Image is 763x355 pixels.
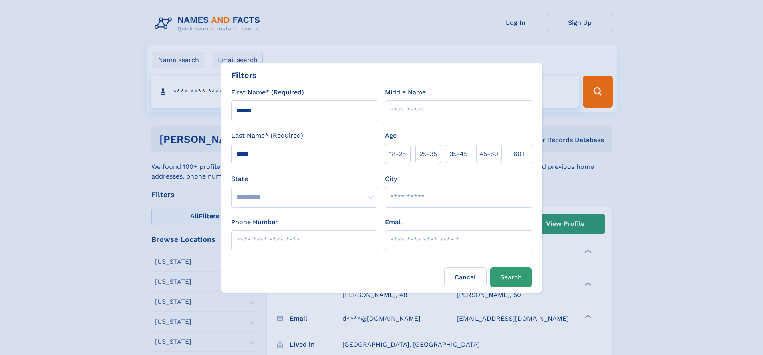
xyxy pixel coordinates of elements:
label: First Name* (Required) [231,88,304,97]
span: 60+ [513,149,525,159]
span: 35‑45 [449,149,467,159]
div: Filters [231,69,257,81]
button: Search [490,267,532,287]
label: Middle Name [385,88,426,97]
span: 18‑25 [389,149,406,159]
label: Phone Number [231,217,278,227]
span: 45‑60 [479,149,498,159]
label: State [231,174,378,184]
label: Age [385,131,397,140]
label: Email [385,217,402,227]
label: City [385,174,397,184]
label: Last Name* (Required) [231,131,303,140]
label: Cancel [444,267,487,287]
span: 25‑35 [419,149,437,159]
